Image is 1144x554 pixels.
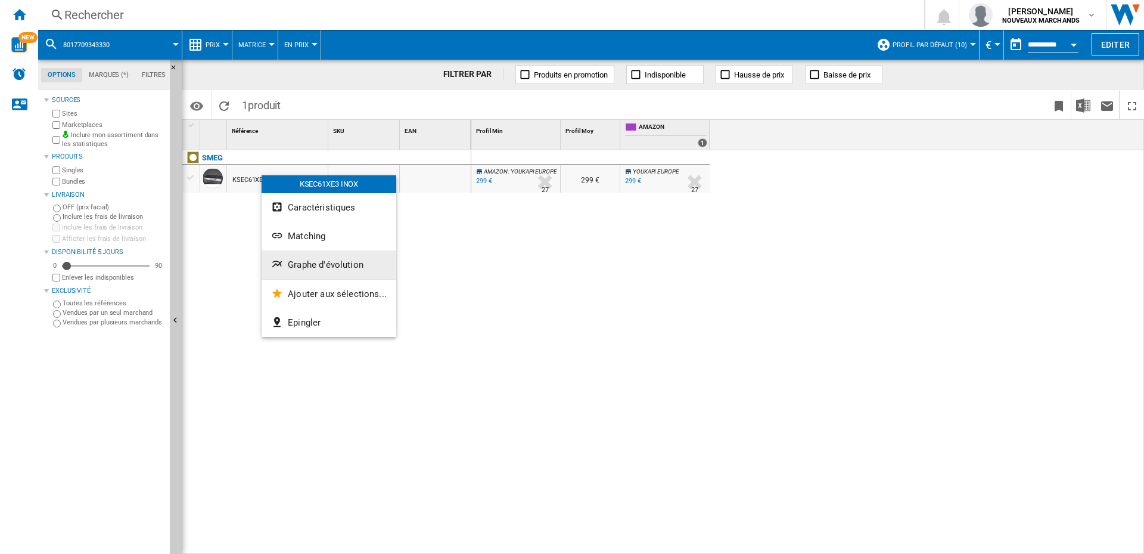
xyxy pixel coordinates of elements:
button: Epingler... [262,308,396,337]
button: Caractéristiques [262,193,396,222]
span: Ajouter aux sélections... [288,289,387,299]
div: KSEC61XE3 INOX [262,175,396,193]
span: Graphe d'évolution [288,259,363,270]
span: Epingler [288,317,321,328]
button: Matching [262,222,396,250]
span: Caractéristiques [288,202,355,213]
button: Graphe d'évolution [262,250,396,279]
span: Matching [288,231,325,242]
button: Ajouter aux sélections... [262,280,396,308]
